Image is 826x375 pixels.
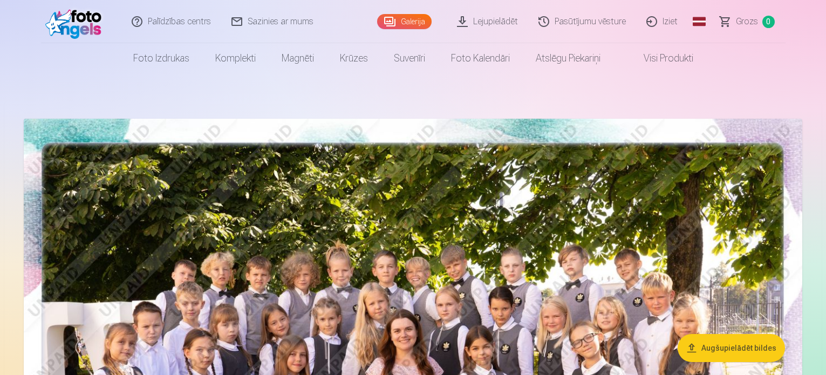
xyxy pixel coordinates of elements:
[327,43,381,73] a: Krūzes
[120,43,202,73] a: Foto izdrukas
[736,15,758,28] span: Grozs
[381,43,438,73] a: Suvenīri
[762,16,775,28] span: 0
[377,14,432,29] a: Galerija
[45,4,107,39] img: /fa1
[269,43,327,73] a: Magnēti
[613,43,706,73] a: Visi produkti
[678,334,785,362] button: Augšupielādēt bildes
[523,43,613,73] a: Atslēgu piekariņi
[438,43,523,73] a: Foto kalendāri
[202,43,269,73] a: Komplekti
